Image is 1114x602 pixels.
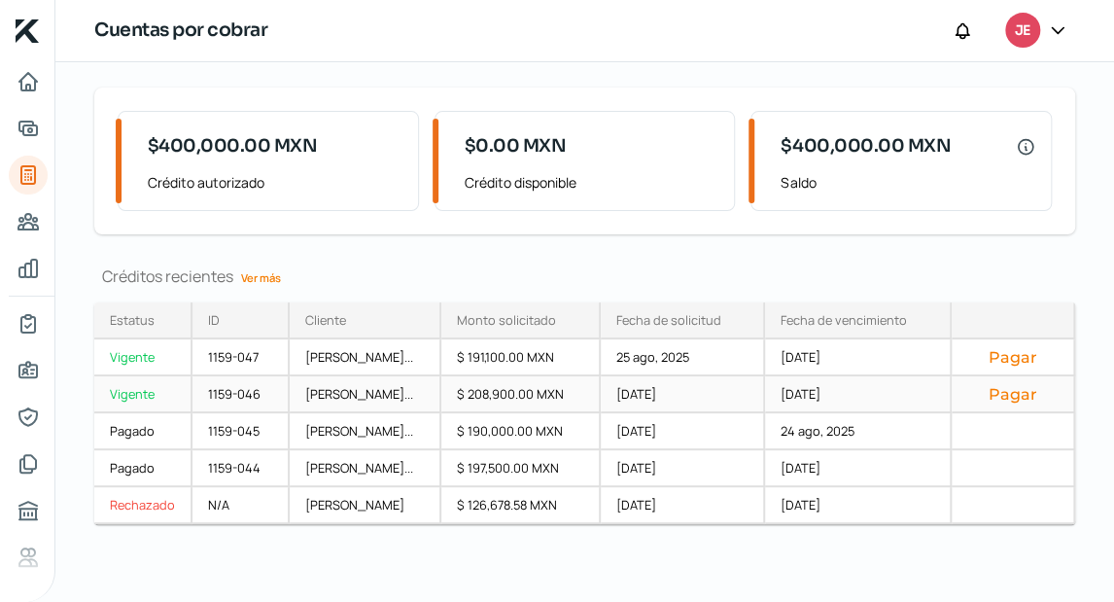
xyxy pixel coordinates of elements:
span: Crédito autorizado [148,170,402,195]
div: 1159-046 [192,376,290,413]
span: Crédito disponible [465,170,719,195]
a: Información general [9,351,48,390]
a: Mis finanzas [9,249,48,288]
div: $ 191,100.00 MXN [441,339,601,376]
div: 1159-047 [192,339,290,376]
a: Inicio [9,62,48,101]
div: [DATE] [601,450,766,487]
a: Pagado [94,450,192,487]
div: [DATE] [765,376,952,413]
div: [DATE] [601,376,766,413]
div: [PERSON_NAME]... [290,450,442,487]
a: Pagado [94,413,192,450]
a: Mi contrato [9,304,48,343]
div: [DATE] [765,339,952,376]
a: Buró de crédito [9,491,48,530]
a: Vigente [94,376,192,413]
div: [DATE] [765,450,952,487]
div: $ 197,500.00 MXN [441,450,601,487]
div: Monto solicitado [457,311,556,329]
a: Tus créditos [9,156,48,195]
div: [PERSON_NAME]... [290,339,442,376]
div: [DATE] [765,487,952,524]
button: Pagar [967,384,1059,404]
span: $400,000.00 MXN [148,133,318,159]
a: Ver más [233,263,289,293]
div: Fecha de solicitud [616,311,721,329]
a: Documentos [9,444,48,483]
div: 1159-045 [192,413,290,450]
div: N/A [192,487,290,524]
div: [DATE] [601,487,766,524]
a: Vigente [94,339,192,376]
div: $ 126,678.58 MXN [441,487,601,524]
div: Estatus [110,311,155,329]
div: Créditos recientes [94,266,1075,287]
div: 25 ago, 2025 [601,339,766,376]
a: Rechazado [94,487,192,524]
button: Pagar [967,347,1059,367]
span: $400,000.00 MXN [781,133,951,159]
a: Representantes [9,398,48,437]
div: [PERSON_NAME]... [290,413,442,450]
div: 24 ago, 2025 [765,413,952,450]
div: [DATE] [601,413,766,450]
div: Fecha de vencimiento [781,311,907,329]
span: JE [1015,19,1029,43]
div: [PERSON_NAME]... [290,376,442,413]
span: $0.00 MXN [465,133,567,159]
div: [PERSON_NAME] [290,487,442,524]
a: Adelantar facturas [9,109,48,148]
span: Saldo [781,170,1035,195]
div: 1159-044 [192,450,290,487]
div: Cliente [305,311,346,329]
a: Pago a proveedores [9,202,48,241]
h1: Cuentas por cobrar [94,17,267,45]
div: ID [208,311,220,329]
div: $ 208,900.00 MXN [441,376,601,413]
a: Referencias [9,538,48,577]
div: $ 190,000.00 MXN [441,413,601,450]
